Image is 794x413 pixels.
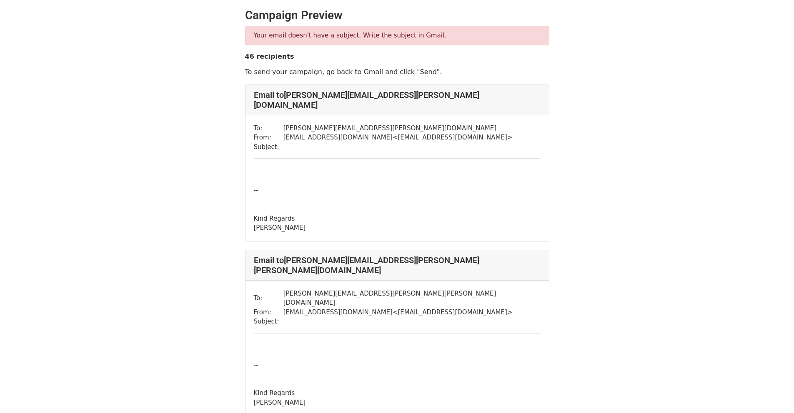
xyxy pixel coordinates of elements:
[254,142,283,152] td: Subject:
[254,124,283,133] td: To:
[254,308,283,317] td: From:
[245,67,549,76] p: To send your campaign, go back to Gmail and click "Send".
[254,398,541,408] div: [PERSON_NAME]
[254,133,283,142] td: From:
[283,289,541,308] td: [PERSON_NAME][EMAIL_ADDRESS][PERSON_NAME][PERSON_NAME][DOMAIN_NAME]
[254,214,541,224] div: Kind Regards
[254,361,258,369] span: --
[254,187,258,194] span: --
[245,8,549,22] h2: Campaign Preview
[254,317,283,326] td: Subject:
[283,308,541,317] td: [EMAIL_ADDRESS][DOMAIN_NAME] < [EMAIL_ADDRESS][DOMAIN_NAME] >
[283,124,513,133] td: [PERSON_NAME][EMAIL_ADDRESS][PERSON_NAME][DOMAIN_NAME]
[254,289,283,308] td: To:
[254,31,541,40] p: Your email doesn't have a subject. Write the subject in Gmail.
[254,255,541,275] h4: Email to [PERSON_NAME][EMAIL_ADDRESS][PERSON_NAME][PERSON_NAME][DOMAIN_NAME]
[245,52,294,60] strong: 46 recipients
[283,133,513,142] td: [EMAIL_ADDRESS][DOMAIN_NAME] < [EMAIL_ADDRESS][DOMAIN_NAME] >
[254,90,541,110] h4: Email to [PERSON_NAME][EMAIL_ADDRESS][PERSON_NAME][DOMAIN_NAME]
[254,388,541,398] div: Kind Regards
[254,223,541,233] div: [PERSON_NAME]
